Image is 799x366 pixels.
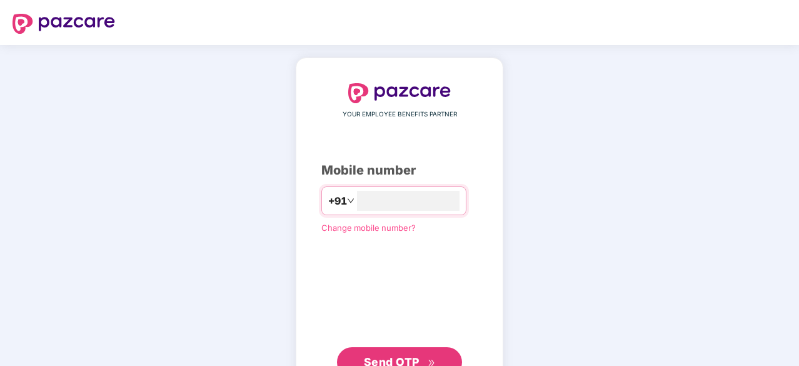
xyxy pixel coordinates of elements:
span: +91 [328,193,347,209]
a: Change mobile number? [321,223,416,233]
div: Mobile number [321,161,478,180]
span: down [347,197,354,205]
span: YOUR EMPLOYEE BENEFITS PARTNER [343,109,457,119]
img: logo [13,14,115,34]
img: logo [348,83,451,103]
